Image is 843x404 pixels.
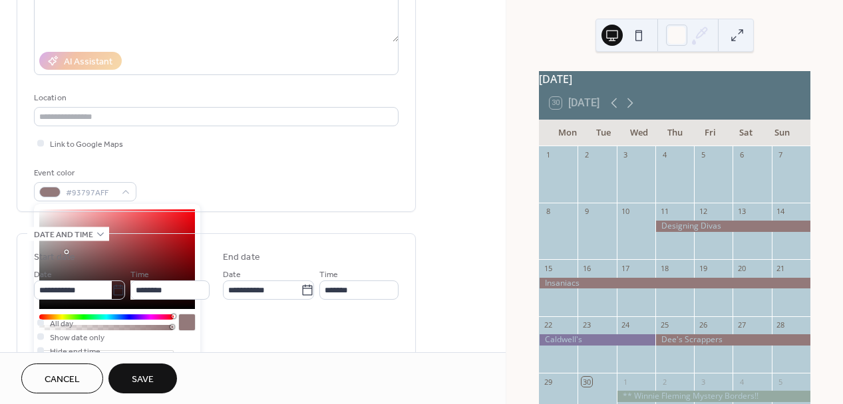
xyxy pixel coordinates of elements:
[737,207,747,217] div: 13
[45,373,80,387] span: Cancel
[34,91,396,105] div: Location
[698,207,708,217] div: 12
[737,150,747,160] div: 6
[223,251,260,264] div: End date
[539,278,810,289] div: Insaniacs
[582,377,591,387] div: 30
[621,207,631,217] div: 10
[550,120,586,146] div: Mon
[50,345,100,359] span: Hide end time
[659,207,669,217] div: 11
[50,331,104,345] span: Show date only
[659,263,669,273] div: 18
[617,391,810,402] div: ** Winnie Fleming Mystery Borders!!
[657,120,693,146] div: Thu
[659,377,669,387] div: 2
[621,320,631,330] div: 24
[543,263,553,273] div: 15
[776,263,786,273] div: 21
[34,268,52,282] span: Date
[130,268,149,282] span: Time
[223,268,241,282] span: Date
[543,320,553,330] div: 22
[582,150,591,160] div: 2
[621,120,657,146] div: Wed
[698,150,708,160] div: 5
[737,377,747,387] div: 4
[586,120,621,146] div: Tue
[729,120,764,146] div: Sat
[698,320,708,330] div: 26
[776,207,786,217] div: 14
[737,263,747,273] div: 20
[659,150,669,160] div: 4
[34,251,75,264] div: Start date
[50,138,123,151] span: Link to Google Maps
[655,334,810,346] div: Dee's Scrappers
[582,207,591,217] div: 9
[582,320,591,330] div: 23
[737,320,747,330] div: 27
[764,120,800,146] div: Sun
[543,207,553,217] div: 8
[539,71,810,87] div: [DATE]
[539,334,655,346] div: Caldwell's
[776,320,786,330] div: 28
[621,263,631,273] div: 17
[776,377,786,387] div: 5
[776,150,786,160] div: 7
[621,150,631,160] div: 3
[693,120,729,146] div: Fri
[621,377,631,387] div: 1
[319,268,338,282] span: Time
[108,363,177,393] button: Save
[543,377,553,387] div: 29
[543,150,553,160] div: 1
[66,186,115,200] span: #93797AFF
[50,317,73,331] span: All day
[582,263,591,273] div: 16
[698,263,708,273] div: 19
[659,320,669,330] div: 25
[34,166,134,180] div: Event color
[21,363,103,393] button: Cancel
[655,221,810,232] div: Designing Divas
[698,377,708,387] div: 3
[34,228,93,242] span: Date and time
[132,373,154,387] span: Save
